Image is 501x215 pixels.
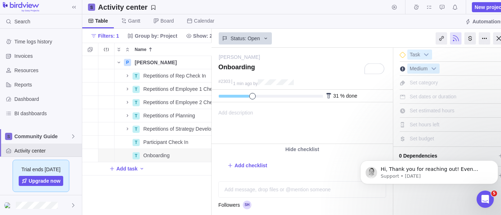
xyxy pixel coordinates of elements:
[14,95,79,103] span: Dashboard
[450,32,461,45] div: Unfollow
[125,31,180,41] span: Group by: Project
[437,2,447,12] span: Approval requests
[140,122,279,135] div: Repetitions of Strategy Development
[14,67,79,74] span: Resources
[407,64,440,74] div: Medium
[450,5,460,11] a: Notifications
[14,18,30,25] span: Search
[133,86,140,93] div: T
[143,85,223,93] span: Repetitions of Employee 1 Check In
[140,109,279,122] div: Repetitions of Planning
[98,2,148,12] h2: Activity center
[477,191,494,208] iframe: Intercom live chat
[235,162,267,169] span: Add checklist
[143,152,170,159] span: Onboarding
[23,21,131,205] span: Hi, Thank you for reaching out! Even though we’re a Canadian company, we operate in US dollars an...
[194,17,214,24] span: Calendar
[133,112,140,120] div: T
[85,45,95,55] span: Selection mode
[410,108,455,113] span: Set estimated hours
[411,2,421,12] span: Time logs
[410,122,440,127] span: Set hours left
[98,136,115,149] div: Trouble indication
[140,149,279,162] div: Onboarding
[95,17,108,24] span: Table
[450,2,460,12] span: Notifications
[133,152,140,159] div: T
[340,93,357,99] span: % done
[464,32,476,45] div: Billing
[140,136,279,149] div: Participant Check In
[135,32,177,39] span: Group by: Project
[436,32,447,45] div: Copy link
[98,56,115,69] div: Trouble indication
[143,139,188,146] span: Participant Check In
[143,99,223,106] span: Repetitions of Employee 2 Check In
[98,109,115,122] div: Trouble indication
[115,56,280,69] div: Name
[115,96,280,109] div: Name
[411,5,421,11] a: Time logs
[19,176,64,186] a: Upgrade now
[98,83,115,96] div: Trouble indication
[98,122,115,136] div: Trouble indication
[115,45,123,55] span: Expand
[357,145,501,196] iframe: Intercom notifications message
[410,94,456,99] span: Set dates or duration
[424,5,434,11] a: My assignments
[3,2,39,12] img: logo
[98,69,115,83] div: Trouble indication
[135,46,147,53] span: Name
[115,109,280,122] div: Name
[161,17,174,24] span: Board
[193,32,227,39] span: Show: 2 items
[143,72,206,79] span: Repetitions of Rep Check In
[88,31,122,41] span: Filters: 1
[133,73,140,80] div: T
[233,81,252,86] span: 1 min ago
[128,17,140,24] span: Gantt
[135,59,177,66] span: [PERSON_NAME]
[4,201,13,210] div: Samantha Harrison
[116,165,138,172] span: Add task
[437,5,447,11] a: Approval requests
[14,52,79,60] span: Invoices
[98,32,119,39] span: Filters: 1
[23,28,132,34] p: Message from Support, sent 3d ago
[491,191,497,196] span: 5
[143,112,195,119] span: Repetitions of Planning
[218,79,230,84] div: #2303
[333,93,339,99] span: 31
[22,166,61,173] span: Trial ends [DATE]
[408,64,430,74] span: Medium
[98,149,115,162] div: Trouble indication
[139,164,145,174] span: Add activity
[140,69,279,82] div: Repetitions of Rep Check In
[133,99,140,106] div: T
[133,126,140,133] div: T
[115,122,280,136] div: Name
[231,35,260,42] span: Status: Open
[140,83,279,95] div: Repetitions of Employee 1 Check In
[212,144,393,155] div: Hide checklist
[14,147,79,154] span: Activity center
[183,31,230,41] span: Show: 2 items
[115,136,280,149] div: Name
[219,53,260,61] a: [PERSON_NAME]
[14,81,79,88] span: Reports
[109,164,138,174] span: Add task
[218,63,386,76] textarea: To enrich screen reader interactions, please activate Accessibility in Grammarly extension settings
[132,43,279,56] div: Name
[143,125,225,132] span: Repetitions of Strategy Development
[115,69,280,83] div: Name
[133,139,140,146] div: T
[115,149,280,162] div: Name
[14,133,70,140] span: Community Guide
[479,32,490,45] div: More actions
[424,2,434,12] span: My assignments
[408,50,422,60] span: Task
[29,177,61,184] span: Upgrade now
[98,96,115,109] div: Trouble indication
